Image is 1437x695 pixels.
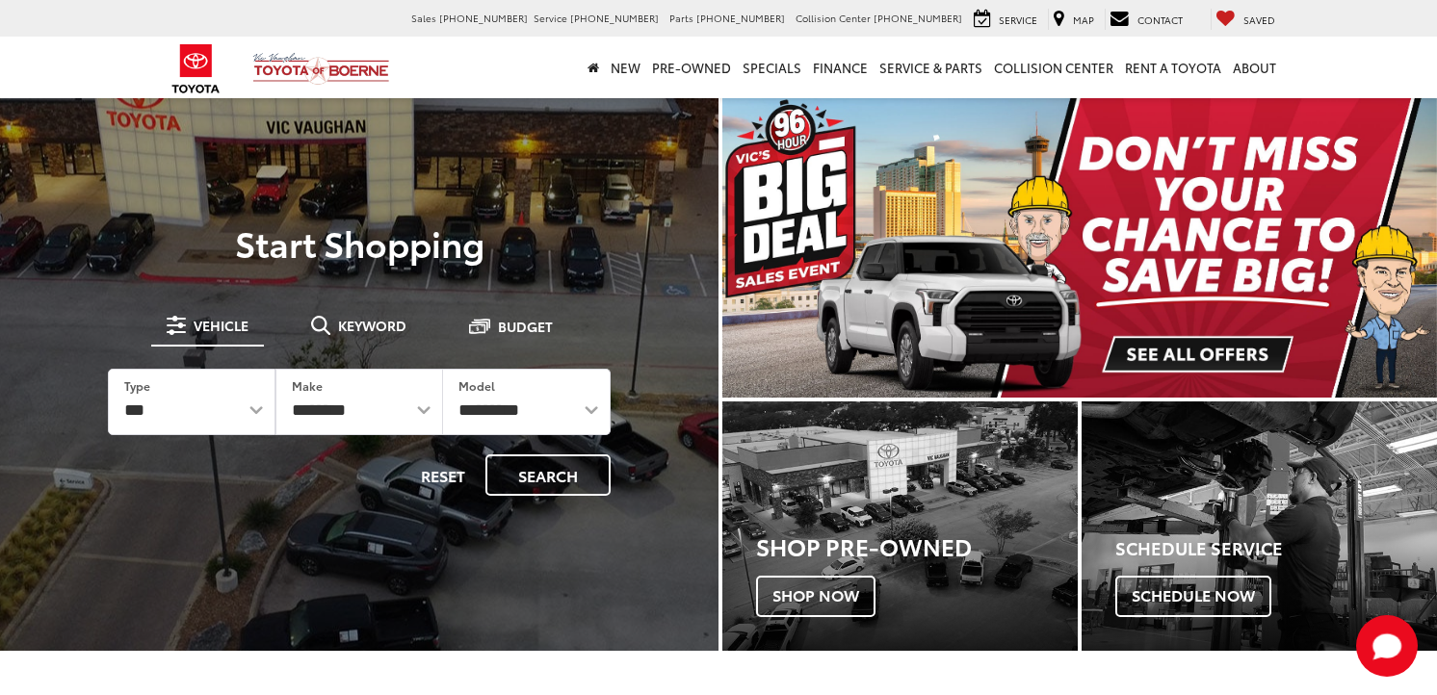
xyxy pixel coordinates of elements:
[669,11,693,25] span: Parts
[605,37,646,98] a: New
[1082,401,1437,650] div: Toyota
[439,11,528,25] span: [PHONE_NUMBER]
[874,11,962,25] span: [PHONE_NUMBER]
[1115,539,1437,558] h4: Schedule Service
[411,11,436,25] span: Sales
[1137,13,1183,27] span: Contact
[405,454,482,496] button: Reset
[696,11,785,25] span: [PHONE_NUMBER]
[807,37,874,98] a: Finance
[124,377,150,394] label: Type
[722,96,1437,398] img: Big Deal Sales Event
[160,38,232,100] img: Toyota
[252,52,390,86] img: Vic Vaughan Toyota of Boerne
[874,37,988,98] a: Service & Parts: Opens in a new tab
[534,11,567,25] span: Service
[756,576,875,616] span: Shop Now
[1356,615,1418,677] button: Toggle Chat Window
[485,454,611,496] button: Search
[999,13,1037,27] span: Service
[1115,576,1271,616] span: Schedule Now
[338,319,406,332] span: Keyword
[722,401,1078,650] div: Toyota
[1073,13,1094,27] span: Map
[1356,615,1418,677] svg: Start Chat
[458,377,495,394] label: Model
[1211,9,1280,30] a: My Saved Vehicles
[194,319,248,332] span: Vehicle
[1082,401,1437,650] a: Schedule Service Schedule Now
[722,96,1437,398] section: Carousel section with vehicle pictures - may contain disclaimers.
[1227,37,1282,98] a: About
[722,96,1437,398] div: carousel slide number 1 of 1
[570,11,659,25] span: [PHONE_NUMBER]
[498,320,553,333] span: Budget
[722,401,1078,650] a: Shop Pre-Owned Shop Now
[969,9,1042,30] a: Service
[1105,9,1188,30] a: Contact
[292,377,323,394] label: Make
[756,533,1078,558] h3: Shop Pre-Owned
[737,37,807,98] a: Specials
[582,37,605,98] a: Home
[988,37,1119,98] a: Collision Center
[1119,37,1227,98] a: Rent a Toyota
[796,11,871,25] span: Collision Center
[1048,9,1099,30] a: Map
[646,37,737,98] a: Pre-Owned
[1243,13,1275,27] span: Saved
[81,223,638,262] p: Start Shopping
